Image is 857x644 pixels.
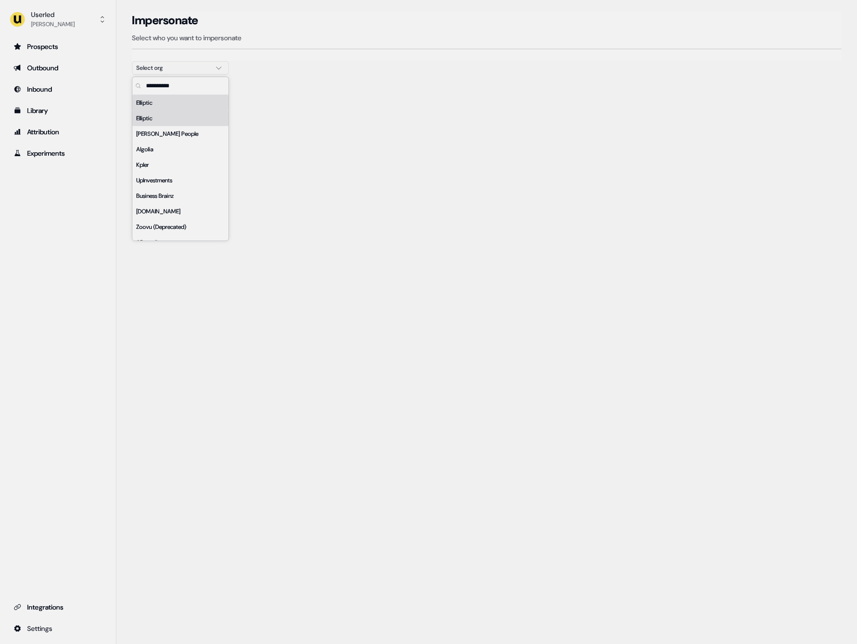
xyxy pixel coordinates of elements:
div: UpInvestments [132,173,228,188]
a: Go to integrations [8,599,108,615]
div: Algolia [132,142,228,157]
div: Settings [14,624,102,633]
a: Go to attribution [8,124,108,140]
a: Go to Inbound [8,81,108,97]
div: Select org [136,63,209,73]
p: Select who you want to impersonate [132,33,841,43]
a: Go to templates [8,103,108,118]
div: [PERSON_NAME] [31,19,75,29]
div: Kpler [132,157,228,173]
h3: Impersonate [132,13,198,28]
div: Outbound [14,63,102,73]
div: Elliptic [132,111,228,126]
a: Go to integrations [8,621,108,636]
div: Userled [31,10,75,19]
button: Userled[PERSON_NAME] [8,8,108,31]
div: [PERSON_NAME] People [132,126,228,142]
div: ADvendio [132,235,228,250]
div: Integrations [14,602,102,612]
div: Inbound [14,84,102,94]
div: Experiments [14,148,102,158]
a: Go to experiments [8,145,108,161]
a: Go to outbound experience [8,60,108,76]
button: Select org [132,61,229,75]
div: Elliptic [132,95,228,111]
div: [DOMAIN_NAME] [132,204,228,219]
div: Attribution [14,127,102,137]
div: Prospects [14,42,102,51]
a: Go to prospects [8,39,108,54]
div: Suggestions [132,95,228,241]
div: Zoovu (Deprecated) [132,219,228,235]
div: Library [14,106,102,115]
div: Business Brainz [132,188,228,204]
